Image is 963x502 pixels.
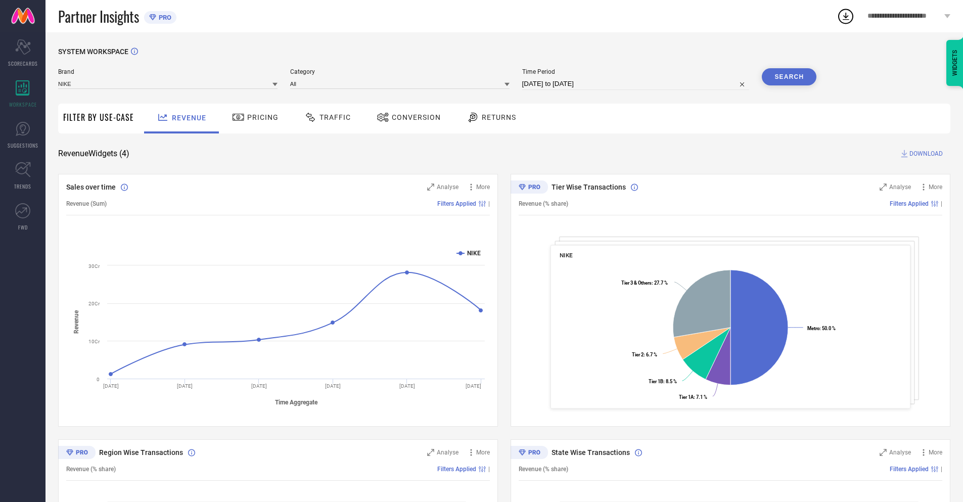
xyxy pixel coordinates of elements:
[889,184,911,191] span: Analyse
[890,200,929,207] span: Filters Applied
[762,68,816,85] button: Search
[58,48,128,56] span: SYSTEM WORKSPACE
[437,200,476,207] span: Filters Applied
[437,466,476,473] span: Filters Applied
[99,448,183,457] span: Region Wise Transactions
[427,449,434,456] svg: Zoom
[427,184,434,191] svg: Zoom
[522,78,750,90] input: Select time period
[467,250,481,257] text: NIKE
[488,200,490,207] span: |
[8,60,38,67] span: SCORECARDS
[522,68,750,75] span: Time Period
[649,379,663,384] tspan: Tier 1B
[319,113,351,121] span: Traffic
[66,466,116,473] span: Revenue (% share)
[511,446,548,461] div: Premium
[392,113,441,121] span: Conversion
[889,449,911,456] span: Analyse
[807,326,836,331] text: : 50.0 %
[890,466,929,473] span: Filters Applied
[807,326,819,331] tspan: Metro
[14,182,31,190] span: TRENDS
[941,200,942,207] span: |
[621,280,652,286] tspan: Tier 3 & Others
[679,394,707,400] text: : 7.1 %
[488,466,490,473] span: |
[275,399,318,406] tspan: Time Aggregate
[97,377,100,382] text: 0
[476,184,490,191] span: More
[482,113,516,121] span: Returns
[58,68,278,75] span: Brand
[880,184,887,191] svg: Zoom
[88,263,100,269] text: 30Cr
[649,379,677,384] text: : 8.5 %
[880,449,887,456] svg: Zoom
[632,352,644,357] tspan: Tier 2
[156,14,171,21] span: PRO
[8,142,38,149] span: SUGGESTIONS
[437,184,458,191] span: Analyse
[552,183,626,191] span: Tier Wise Transactions
[909,149,943,159] span: DOWNLOAD
[325,383,341,389] text: [DATE]
[929,449,942,456] span: More
[621,280,668,286] text: : 27.7 %
[73,310,80,334] tspan: Revenue
[18,223,28,231] span: FWD
[466,383,481,389] text: [DATE]
[519,466,568,473] span: Revenue (% share)
[58,446,96,461] div: Premium
[511,180,548,196] div: Premium
[941,466,942,473] span: |
[88,339,100,344] text: 10Cr
[519,200,568,207] span: Revenue (% share)
[172,114,206,122] span: Revenue
[63,111,134,123] span: Filter By Use-Case
[679,394,694,400] tspan: Tier 1A
[929,184,942,191] span: More
[399,383,415,389] text: [DATE]
[88,301,100,306] text: 20Cr
[476,449,490,456] span: More
[837,7,855,25] div: Open download list
[177,383,193,389] text: [DATE]
[290,68,510,75] span: Category
[9,101,37,108] span: WORKSPACE
[632,352,657,357] text: : 6.7 %
[66,183,116,191] span: Sales over time
[58,6,139,27] span: Partner Insights
[251,383,267,389] text: [DATE]
[247,113,279,121] span: Pricing
[552,448,630,457] span: State Wise Transactions
[437,449,458,456] span: Analyse
[66,200,107,207] span: Revenue (Sum)
[58,149,129,159] span: Revenue Widgets ( 4 )
[560,252,573,259] span: NIKE
[103,383,119,389] text: [DATE]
